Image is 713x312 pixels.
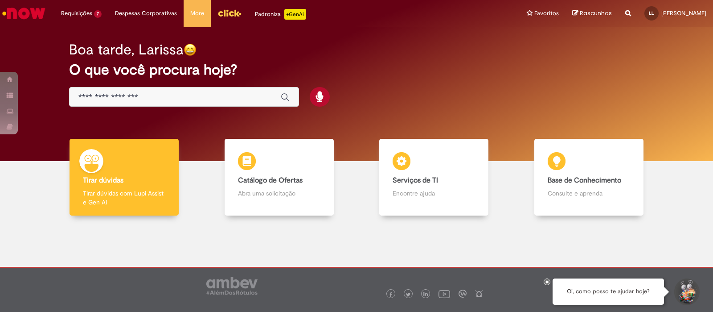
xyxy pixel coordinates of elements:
[61,9,92,18] span: Requisições
[69,62,644,78] h2: O que você procura hoje?
[69,42,184,58] h2: Boa tarde, Larissa
[190,9,204,18] span: More
[534,9,559,18] span: Favoritos
[512,139,667,216] a: Base de Conhecimento Consulte e aprenda
[393,189,475,198] p: Encontre ajuda
[406,292,410,297] img: logo_footer_twitter.png
[1,4,47,22] img: ServiceNow
[459,290,467,298] img: logo_footer_workplace.png
[475,290,483,298] img: logo_footer_naosei.png
[423,292,428,297] img: logo_footer_linkedin.png
[115,9,177,18] span: Despesas Corporativas
[184,43,197,56] img: happy-face.png
[83,189,165,207] p: Tirar dúvidas com Lupi Assist e Gen Ai
[83,176,123,185] b: Tirar dúvidas
[284,9,306,20] p: +GenAi
[673,279,700,305] button: Iniciar Conversa de Suporte
[217,6,242,20] img: click_logo_yellow_360x200.png
[238,176,303,185] b: Catálogo de Ofertas
[572,9,612,18] a: Rascunhos
[553,279,664,305] div: Oi, como posso te ajudar hoje?
[206,277,258,295] img: logo_footer_ambev_rotulo_gray.png
[649,10,654,16] span: LL
[548,176,621,185] b: Base de Conhecimento
[438,288,450,300] img: logo_footer_youtube.png
[255,9,306,20] div: Padroniza
[356,139,512,216] a: Serviços de TI Encontre ajuda
[548,189,630,198] p: Consulte e aprenda
[389,292,393,297] img: logo_footer_facebook.png
[238,189,320,198] p: Abra uma solicitação
[393,176,438,185] b: Serviços de TI
[661,9,706,17] span: [PERSON_NAME]
[580,9,612,17] span: Rascunhos
[94,10,102,18] span: 7
[47,139,202,216] a: Tirar dúvidas Tirar dúvidas com Lupi Assist e Gen Ai
[202,139,357,216] a: Catálogo de Ofertas Abra uma solicitação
